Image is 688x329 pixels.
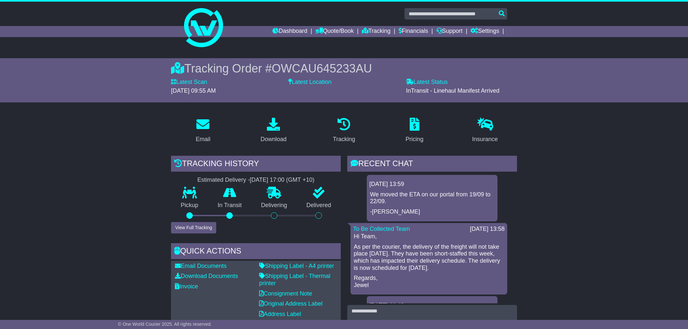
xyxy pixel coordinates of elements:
[171,202,208,209] p: Pickup
[208,202,252,209] p: In Transit
[468,115,502,146] a: Insurance
[470,226,505,233] div: [DATE] 13:58
[401,115,428,146] a: Pricing
[399,26,428,37] a: Financials
[118,322,212,327] span: © One World Courier 2025. All rights reserved.
[362,26,390,37] a: Tracking
[272,62,372,75] span: OWCAU645233AU
[259,300,323,307] a: Original Address Label
[353,226,410,232] a: To Be Collected Team
[175,283,198,290] a: Invoice
[333,135,355,144] div: Tracking
[470,26,499,37] a: Settings
[192,115,215,146] a: Email
[175,273,238,279] a: Download Documents
[472,135,498,144] div: Insurance
[196,135,210,144] div: Email
[171,222,216,233] button: View Full Tracking
[370,208,494,216] p: -[PERSON_NAME]
[354,243,504,271] p: As per the courier, the delivery of the freight will not take place [DATE]. They have been short-...
[250,177,314,184] div: [DATE] 17:00 (GMT +10)
[171,87,216,94] span: [DATE] 09:55 AM
[175,263,227,269] a: Email Documents
[369,181,495,188] div: [DATE] 13:59
[171,177,341,184] div: Estimated Delivery -
[406,87,499,94] span: InTransit - Linehaul Manifest Arrived
[259,290,312,297] a: Consignment Note
[288,79,331,86] label: Latest Location
[370,191,494,205] p: We moved the ETA on our portal from 19/09 to 22/09.
[406,79,448,86] label: Latest Status
[260,135,286,144] div: Download
[436,26,463,37] a: Support
[259,273,330,286] a: Shipping Label - Thermal printer
[272,26,307,37] a: Dashboard
[354,275,504,289] p: Regards, Jewel
[171,79,207,86] label: Latest Scan
[354,233,504,240] p: Hi Team,
[405,135,423,144] div: Pricing
[369,302,495,309] div: [DATE] 11:40
[256,115,291,146] a: Download
[347,156,517,173] div: RECENT CHAT
[171,243,341,261] div: Quick Actions
[171,61,517,75] div: Tracking Order #
[259,263,334,269] a: Shipping Label - A4 printer
[171,156,341,173] div: Tracking history
[297,202,341,209] p: Delivered
[251,202,297,209] p: Delivering
[315,26,354,37] a: Quote/Book
[329,115,359,146] a: Tracking
[259,311,301,317] a: Address Label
